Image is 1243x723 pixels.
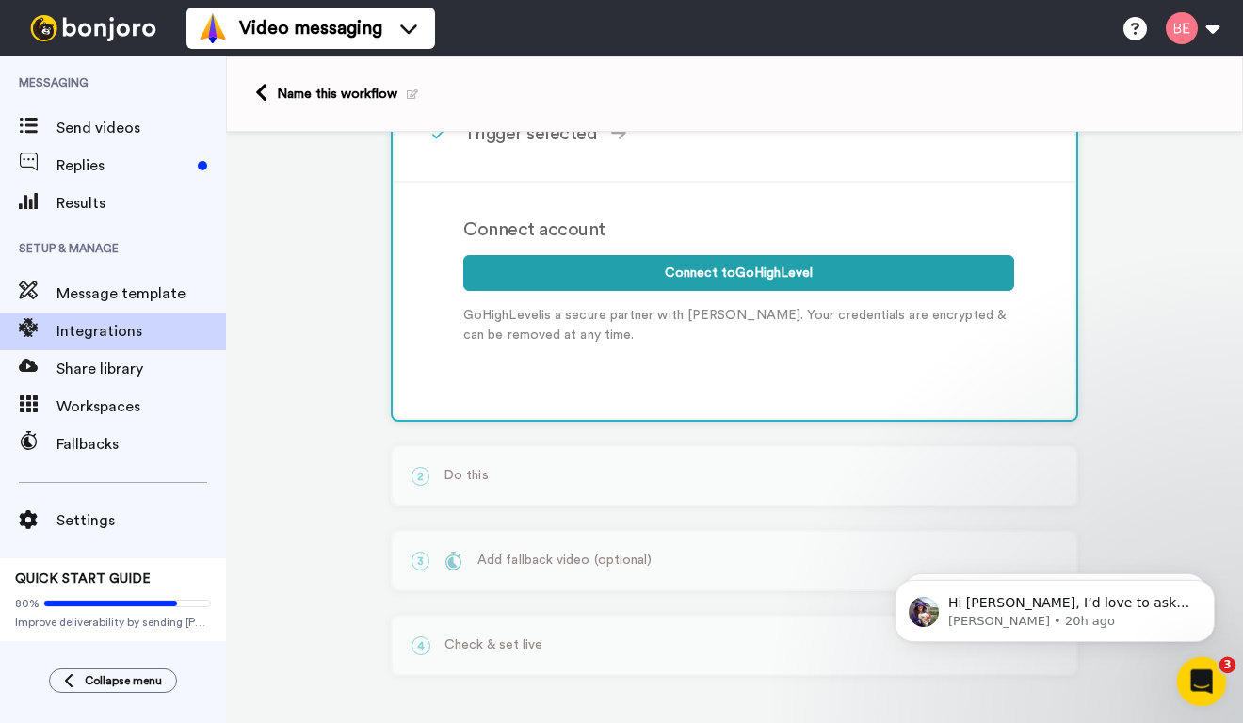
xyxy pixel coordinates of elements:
span: 80% [15,596,40,611]
iframe: Intercom live chat [1177,657,1227,707]
span: QUICK START GUIDE [15,572,151,586]
p: GoHighLevel is a secure partner with [PERSON_NAME]. Your credentials are encrypted & can be remov... [463,306,1014,345]
span: Settings [56,509,226,532]
img: bj-logo-header-white.svg [23,15,164,41]
img: vm-color.svg [198,13,228,43]
span: Collapse menu [85,673,162,688]
div: Connect account [463,216,1014,244]
div: Trigger selected [463,120,1014,148]
span: Improve deliverability by sending [PERSON_NAME]’s from your own email [15,615,211,630]
button: Connect toGoHighLevel [463,255,1014,291]
span: Message template [56,282,226,305]
span: Fallbacks [56,433,226,456]
span: Video messaging [239,15,382,41]
span: 3 [1219,657,1236,674]
span: Workspaces [56,395,226,418]
iframe: Intercom notifications message [866,540,1243,672]
span: Share library [56,358,226,380]
span: Replies [56,154,190,177]
span: Send videos [56,117,226,139]
span: Integrations [56,320,226,343]
span: Results [56,192,226,215]
button: Collapse menu [49,668,177,693]
div: Trigger selected [395,87,1074,183]
div: Name this workflow [277,85,418,104]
